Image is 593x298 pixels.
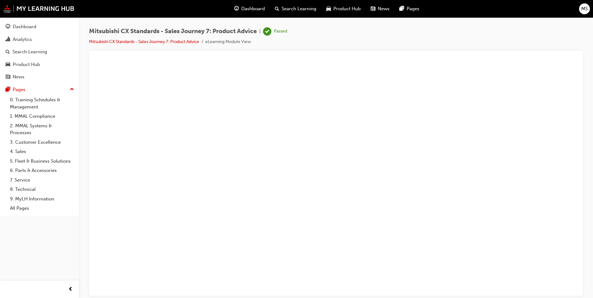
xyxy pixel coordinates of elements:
[399,5,404,13] span: pages-icon
[6,49,10,55] span: search-icon
[326,5,331,13] span: car-icon
[366,2,395,15] a: news-iconNews
[274,28,287,34] div: Passed
[7,194,77,204] a: 9. MyLH Information
[7,166,77,175] a: 6. Parts & Accessories
[7,204,77,213] a: All Pages
[7,175,77,185] a: 7. Service
[2,84,77,95] button: Pages
[2,59,77,70] a: Product Hub
[13,61,40,68] div: Product Hub
[2,71,77,83] a: News
[7,156,77,166] a: 5. Fleet & Business Solutions
[275,5,279,13] span: search-icon
[7,95,77,112] a: 0. Training Schedules & Management
[378,5,390,12] span: News
[270,2,321,15] a: search-iconSearch Learning
[3,5,74,13] img: mmal
[263,27,271,36] span: learningRecordVerb_PASS-icon
[259,28,261,35] span: |
[7,185,77,194] a: 8. Technical
[6,74,10,80] span: news-icon
[282,5,316,12] span: Search Learning
[89,28,257,35] span: Mitsubishi CX Standards - Sales Journey 7: Product Advice
[70,85,74,94] span: up-icon
[13,36,32,43] div: Analytics
[7,147,77,156] a: 4. Sales
[205,38,251,46] li: eLearning Module View
[6,87,10,93] span: pages-icon
[579,3,590,14] button: MS
[6,24,10,30] span: guage-icon
[234,5,239,13] span: guage-icon
[241,5,265,12] span: Dashboard
[7,121,77,138] a: 2. MMAL Systems & Processes
[321,2,366,15] a: car-iconProduct Hub
[229,2,270,15] a: guage-iconDashboard
[13,86,25,93] div: Pages
[6,62,10,68] span: car-icon
[89,39,199,44] a: Mitsubishi CX Standards - Sales Journey 7: Product Advice
[2,34,77,45] a: Analytics
[13,23,36,30] div: Dashboard
[6,37,10,42] span: chart-icon
[68,286,73,293] span: prev-icon
[371,5,375,13] span: news-icon
[2,21,77,33] a: Dashboard
[12,48,47,55] div: Search Learning
[395,2,424,15] a: pages-iconPages
[407,5,419,12] span: Pages
[13,73,25,81] div: News
[2,20,77,84] button: DashboardAnalyticsSearch LearningProduct HubNews
[581,5,588,12] span: MS
[333,5,361,12] span: Product Hub
[7,112,77,121] a: 1. MMAL Compliance
[2,46,77,58] a: Search Learning
[7,138,77,147] a: 3. Customer Excellence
